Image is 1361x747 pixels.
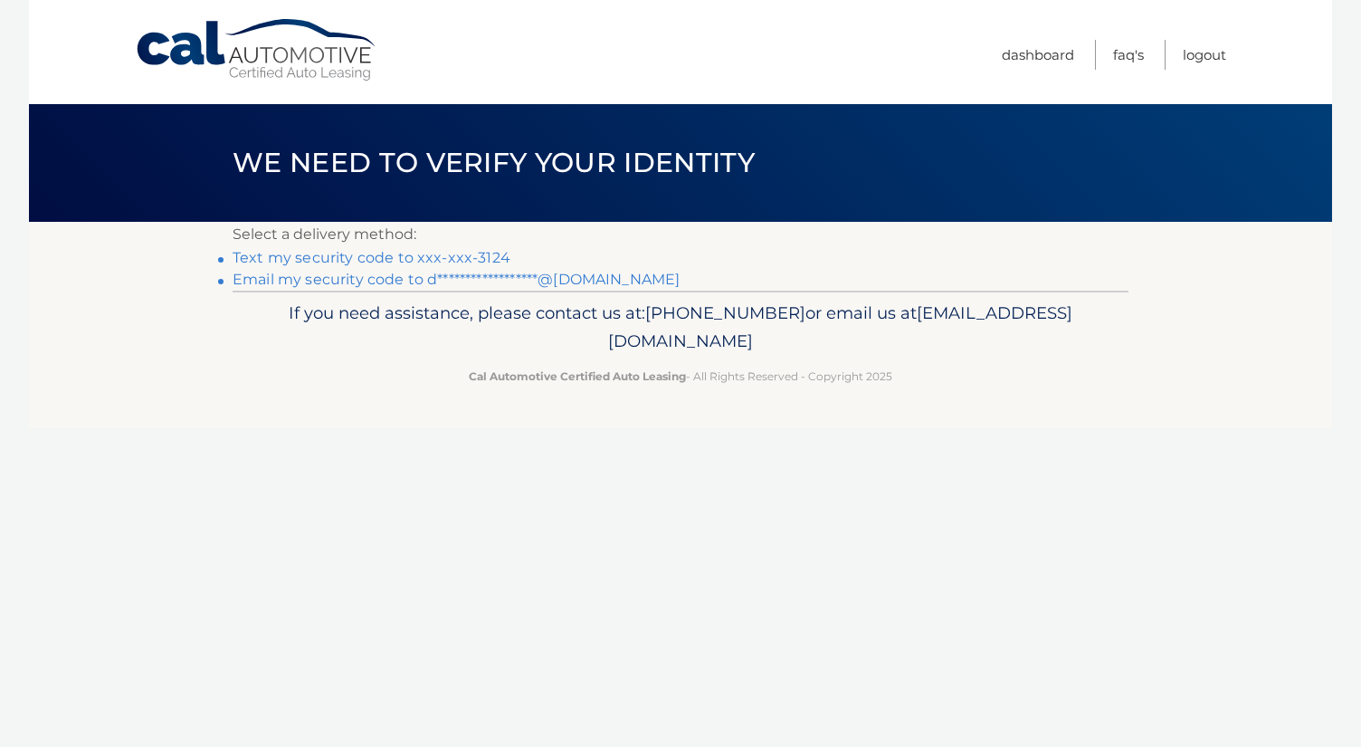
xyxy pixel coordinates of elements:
[1002,40,1074,70] a: Dashboard
[135,18,379,82] a: Cal Automotive
[645,302,805,323] span: [PHONE_NUMBER]
[469,369,686,383] strong: Cal Automotive Certified Auto Leasing
[233,146,755,179] span: We need to verify your identity
[233,222,1128,247] p: Select a delivery method:
[1183,40,1226,70] a: Logout
[1113,40,1144,70] a: FAQ's
[244,299,1117,357] p: If you need assistance, please contact us at: or email us at
[244,367,1117,386] p: - All Rights Reserved - Copyright 2025
[233,249,510,266] a: Text my security code to xxx-xxx-3124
